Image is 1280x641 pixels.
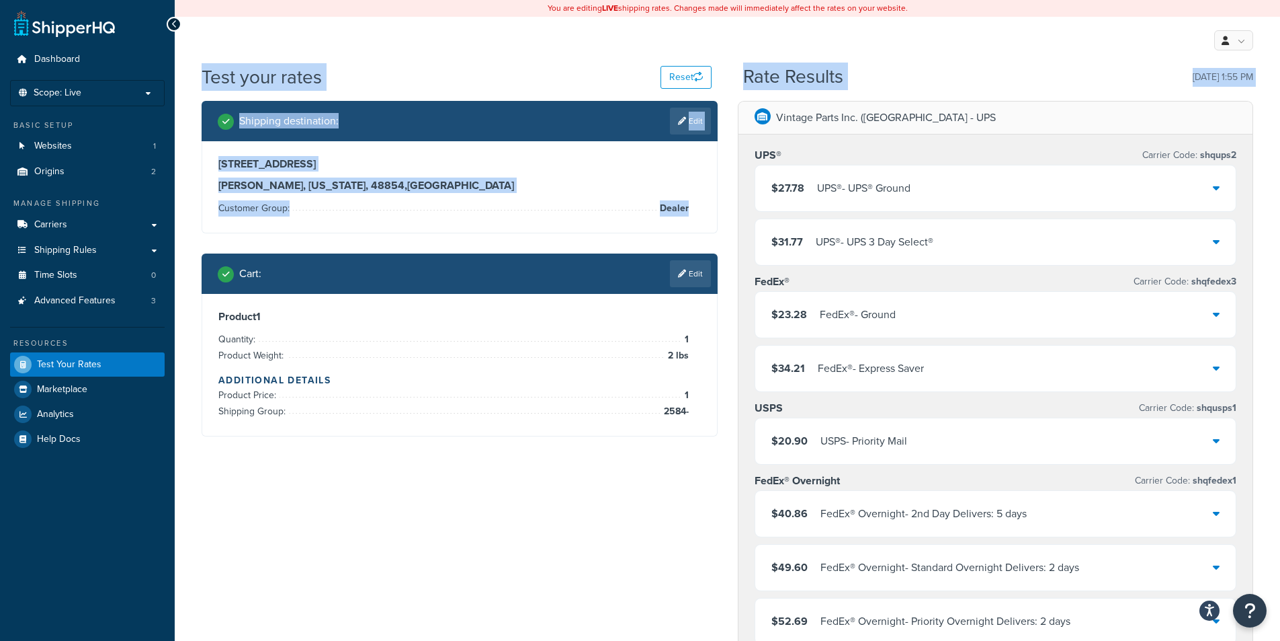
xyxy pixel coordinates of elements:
[602,2,618,14] b: LIVE
[10,427,165,451] a: Help Docs
[771,506,808,521] span: $40.86
[1142,146,1236,165] p: Carrier Code:
[239,115,339,127] h2: Shipping destination :
[771,234,803,250] span: $31.77
[10,263,165,288] a: Time Slots0
[660,404,689,420] span: 2584-
[820,558,1079,577] div: FedEx® Overnight - Standard Overnight Delivers: 2 days
[771,613,808,629] span: $52.69
[10,289,165,313] a: Advanced Features3
[34,54,80,65] span: Dashboard
[151,270,156,281] span: 0
[1233,594,1267,628] button: Open Resource Center
[656,200,689,217] span: Dealer
[1135,472,1236,490] p: Carrier Code:
[10,377,165,402] a: Marketplace
[755,149,781,162] h3: UPS®
[818,359,924,378] div: FedEx® - Express Saver
[218,332,259,346] span: Quantity:
[681,332,689,348] span: 1
[820,432,907,451] div: USPS - Priority Mail
[820,612,1070,631] div: FedEx® Overnight - Priority Overnight Delivers: 2 days
[1139,399,1236,418] p: Carrier Code:
[34,166,65,178] span: Origins
[10,159,165,184] a: Origins2
[153,141,156,152] span: 1
[755,275,790,289] h3: FedEx®
[10,263,165,288] li: Time Slots
[37,384,87,395] span: Marketplace
[816,233,933,252] div: UPS® - UPS 3 Day Select®
[670,108,711,135] a: Edit
[1197,148,1236,162] span: shqups2
[218,201,293,215] span: Customer Group:
[743,67,843,87] h2: Rate Results
[37,359,101,371] span: Test Your Rates
[151,166,156,178] span: 2
[34,245,97,256] span: Shipping Rules
[202,64,322,90] h1: Test your rates
[755,474,840,488] h3: FedEx® Overnight
[10,47,165,72] a: Dashboard
[771,433,808,449] span: $20.90
[218,310,701,324] h3: Product 1
[34,295,116,307] span: Advanced Features
[10,238,165,263] a: Shipping Rules
[151,295,156,307] span: 3
[218,179,701,192] h3: [PERSON_NAME], [US_STATE], 48854 , [GEOGRAPHIC_DATA]
[10,198,165,209] div: Manage Shipping
[34,270,77,281] span: Time Slots
[218,157,701,171] h3: [STREET_ADDRESS]
[218,348,287,363] span: Product Weight:
[10,120,165,131] div: Basic Setup
[771,560,808,575] span: $49.60
[771,361,805,376] span: $34.21
[34,87,81,99] span: Scope: Live
[1194,401,1236,415] span: shqusps1
[820,504,1027,523] div: FedEx® Overnight - 2nd Day Delivers: 5 days
[1189,274,1236,289] span: shqfedex3
[10,289,165,313] li: Advanced Features
[10,402,165,426] a: Analytics
[771,180,804,196] span: $27.78
[665,348,689,364] span: 2 lbs
[820,305,896,324] div: FedEx® - Ground
[10,159,165,184] li: Origins
[670,260,711,287] a: Edit
[1134,272,1236,291] p: Carrier Code:
[1193,68,1253,87] p: [DATE] 1:55 PM
[10,134,165,159] li: Websites
[37,409,74,420] span: Analytics
[1190,474,1236,488] span: shqfedex1
[37,434,81,445] span: Help Docs
[218,388,280,402] span: Product Price:
[34,141,72,152] span: Websites
[755,402,783,415] h3: USPS
[34,219,67,231] span: Carriers
[10,213,165,237] a: Carriers
[10,338,165,349] div: Resources
[10,352,165,377] a: Test Your Rates
[817,179,910,198] div: UPS® - UPS® Ground
[681,387,689,404] span: 1
[239,268,261,280] h2: Cart :
[218,373,701,387] h4: Additional Details
[771,307,807,322] span: $23.28
[660,66,712,89] button: Reset
[776,108,996,127] p: Vintage Parts Inc. ([GEOGRAPHIC_DATA] - UPS
[218,404,289,418] span: Shipping Group:
[10,134,165,159] a: Websites1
